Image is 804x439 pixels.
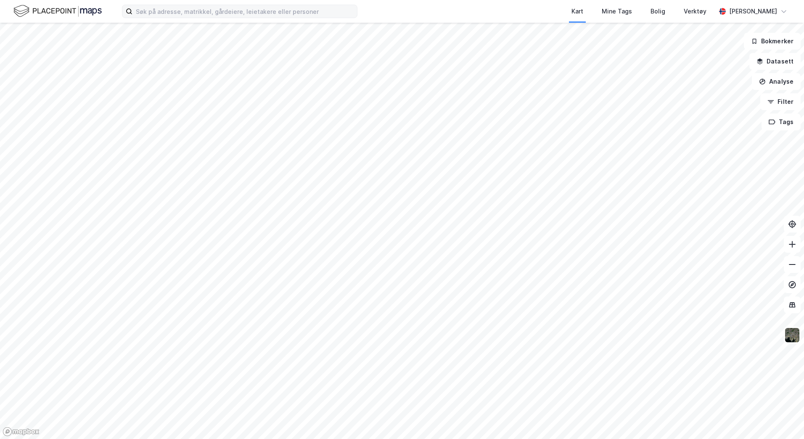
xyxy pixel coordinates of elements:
div: Bolig [651,6,665,16]
div: [PERSON_NAME] [729,6,777,16]
iframe: Chat Widget [762,399,804,439]
input: Søk på adresse, matrikkel, gårdeiere, leietakere eller personer [132,5,357,18]
div: Verktøy [684,6,706,16]
div: Kontrollprogram for chat [762,399,804,439]
div: Mine Tags [602,6,632,16]
div: Kart [571,6,583,16]
img: logo.f888ab2527a4732fd821a326f86c7f29.svg [13,4,102,19]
